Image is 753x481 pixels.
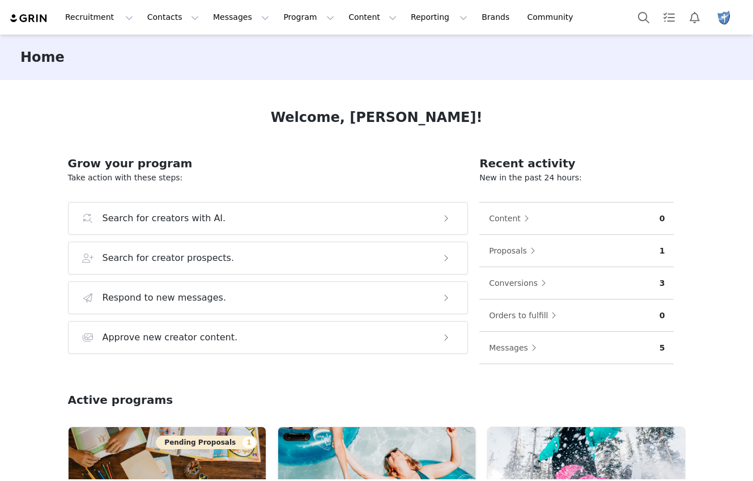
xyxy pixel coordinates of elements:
button: Reporting [404,5,474,30]
button: Approve new creator content. [68,321,469,354]
button: Conversions [488,274,552,292]
button: Profile [708,9,744,27]
h2: Active programs [68,391,173,408]
h3: Respond to new messages. [103,291,227,305]
p: 1 [660,245,665,257]
h1: Welcome, [PERSON_NAME]! [271,107,483,128]
button: Contacts [141,5,206,30]
h3: Search for creator prospects. [103,251,235,265]
button: Pending Proposals1 [156,436,257,449]
p: 3 [660,277,665,289]
button: Search for creator prospects. [68,242,469,275]
p: 0 [660,213,665,225]
a: Tasks [657,5,682,30]
button: Orders to fulfill [488,306,562,324]
button: Notifications [682,5,707,30]
img: grin logo [9,13,49,24]
h2: Recent activity [479,155,674,172]
button: Search [631,5,656,30]
p: Take action with these steps: [68,172,469,184]
p: 5 [660,342,665,354]
h2: Grow your program [68,155,469,172]
img: cd435f21-e650-4281-8153-1769e5d4cd80.png [714,9,733,27]
button: Content [342,5,403,30]
button: Messages [206,5,276,30]
h3: Search for creators with AI. [103,212,226,225]
h3: Approve new creator content. [103,331,238,344]
a: Community [521,5,585,30]
button: Content [488,209,535,227]
h3: Home [20,47,65,67]
button: Search for creators with AI. [68,202,469,235]
button: Program [276,5,341,30]
button: Respond to new messages. [68,281,469,314]
button: Recruitment [58,5,140,30]
button: Proposals [488,242,541,260]
a: Brands [475,5,520,30]
p: New in the past 24 hours: [479,172,674,184]
button: Messages [488,339,542,357]
p: 0 [660,310,665,322]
